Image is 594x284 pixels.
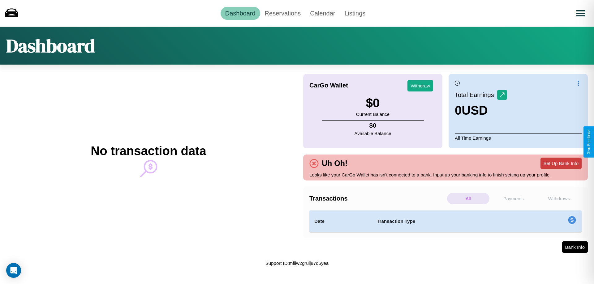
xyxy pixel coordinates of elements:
[309,210,582,232] table: simple table
[455,89,497,100] p: Total Earnings
[355,129,391,138] p: Available Balance
[6,33,95,58] h1: Dashboard
[309,171,582,179] p: Looks like your CarGo Wallet has isn't connected to a bank. Input up your banking info to finish ...
[562,241,588,253] button: Bank Info
[6,263,21,278] div: Open Intercom Messenger
[305,7,340,20] a: Calendar
[587,129,591,155] div: Give Feedback
[407,80,433,91] button: Withdraw
[91,144,206,158] h2: No transaction data
[221,7,260,20] a: Dashboard
[493,193,535,204] p: Payments
[340,7,370,20] a: Listings
[572,5,589,22] button: Open menu
[538,193,580,204] p: Withdraws
[540,158,582,169] button: Set Up Bank Info
[455,134,582,142] p: All Time Earnings
[455,104,507,117] h3: 0 USD
[377,218,517,225] h4: Transaction Type
[265,259,329,267] p: Support ID: mfiiw2gruij87d5yea
[314,218,367,225] h4: Date
[260,7,306,20] a: Reservations
[356,96,390,110] h3: $ 0
[447,193,489,204] p: All
[355,122,391,129] h4: $ 0
[309,82,348,89] h4: CarGo Wallet
[319,159,351,168] h4: Uh Oh!
[356,110,390,118] p: Current Balance
[309,195,445,202] h4: Transactions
